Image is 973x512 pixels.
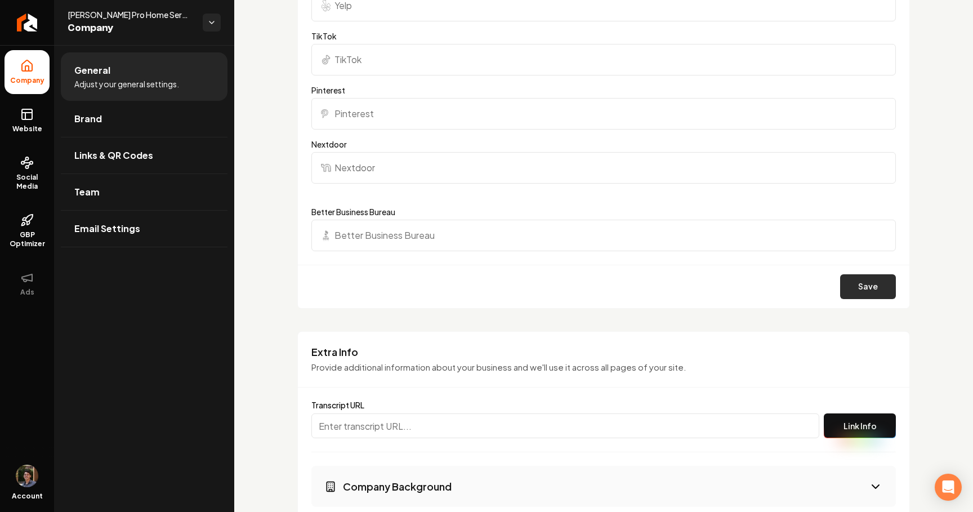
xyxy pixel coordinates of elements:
span: Email Settings [74,222,140,235]
a: Links & QR Codes [61,137,227,173]
button: Save [840,274,896,299]
span: Company [6,76,49,85]
a: Email Settings [61,211,227,247]
span: General [74,64,110,77]
span: Team [74,185,100,199]
img: Rebolt Logo [17,14,38,32]
label: Pinterest [311,84,896,96]
span: Account [12,492,43,501]
label: Better Business Bureau [311,206,896,217]
a: Team [61,174,227,210]
a: GBP Optimizer [5,204,50,257]
span: Company [68,20,194,36]
input: Enter transcript URL... [311,413,819,438]
span: GBP Optimizer [5,230,50,248]
p: Provide additional information about your business and we'll use it across all pages of your site. [311,361,896,374]
input: Nextdoor [311,152,896,184]
span: Social Media [5,173,50,191]
a: Website [5,99,50,143]
span: Brand [74,112,102,126]
button: Link Info [824,413,896,438]
span: Links & QR Codes [74,149,153,162]
h3: Extra Info [311,345,896,359]
input: TikTok [311,44,896,75]
span: [PERSON_NAME] Pro Home Services [68,9,194,20]
span: Website [8,124,47,133]
div: Open Intercom Messenger [935,474,962,501]
input: Pinterest [311,98,896,130]
a: Brand [61,101,227,137]
h3: Company Background [343,479,452,493]
a: Social Media [5,147,50,200]
span: Ads [16,288,39,297]
input: Better Business Bureau [311,220,896,251]
label: Transcript URL [311,401,819,409]
button: Open user button [16,465,38,487]
label: Nextdoor [311,139,896,150]
button: Ads [5,262,50,306]
span: Adjust your general settings. [74,78,179,90]
label: TikTok [311,30,896,42]
img: Mitchell Stahl [16,465,38,487]
button: Company Background [311,466,896,507]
